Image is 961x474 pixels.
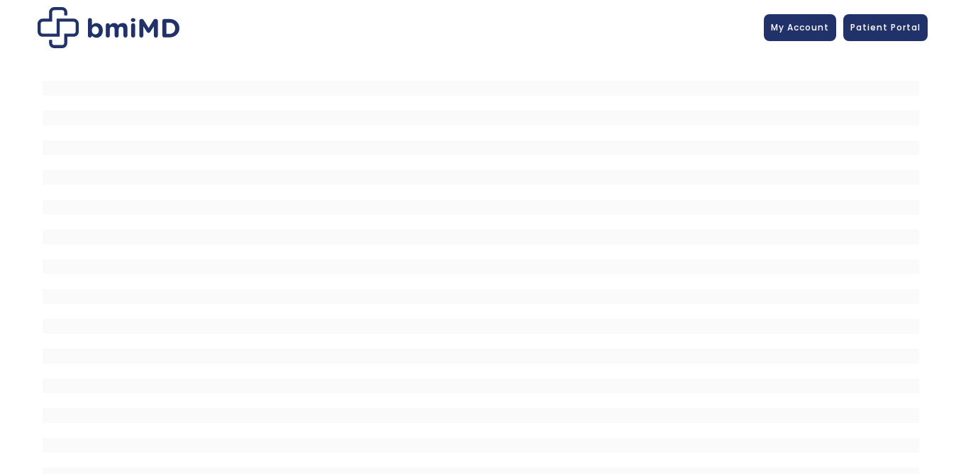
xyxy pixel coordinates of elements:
img: Patient Messaging Portal [38,7,179,48]
a: My Account [764,14,836,41]
span: My Account [771,21,829,33]
a: Patient Portal [843,14,928,41]
span: Patient Portal [850,21,921,33]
